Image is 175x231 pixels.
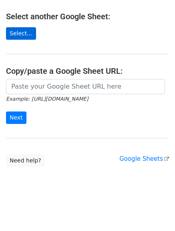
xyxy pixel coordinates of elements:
[6,12,169,21] h4: Select another Google Sheet:
[6,66,169,76] h4: Copy/paste a Google Sheet URL:
[6,96,88,102] small: Example: [URL][DOMAIN_NAME]
[119,155,169,162] a: Google Sheets
[6,27,36,40] a: Select...
[6,79,165,94] input: Paste your Google Sheet URL here
[6,111,26,124] input: Next
[135,192,175,231] iframe: Chat Widget
[6,154,45,167] a: Need help?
